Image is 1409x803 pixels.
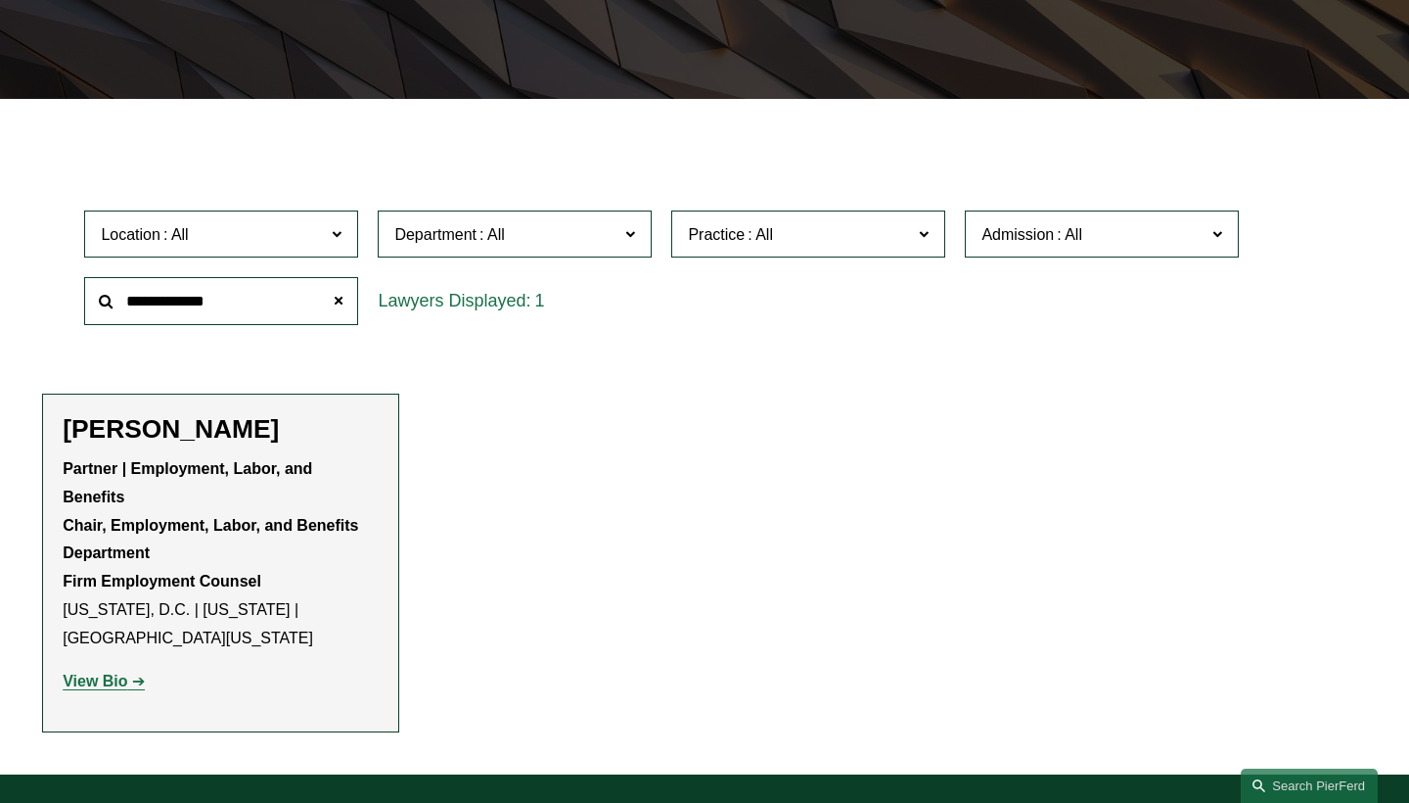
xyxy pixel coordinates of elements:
[63,455,379,653] p: [US_STATE], D.C. | [US_STATE] | [GEOGRAPHIC_DATA][US_STATE]
[101,226,160,243] span: Location
[63,673,145,689] a: View Bio
[1241,769,1378,803] a: Search this site
[394,226,477,243] span: Department
[63,460,363,590] strong: Partner | Employment, Labor, and Benefits Chair, Employment, Labor, and Benefits Department Firm ...
[63,673,127,689] strong: View Bio
[534,291,544,310] span: 1
[688,226,745,243] span: Practice
[981,226,1054,243] span: Admission
[63,414,379,446] h2: [PERSON_NAME]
